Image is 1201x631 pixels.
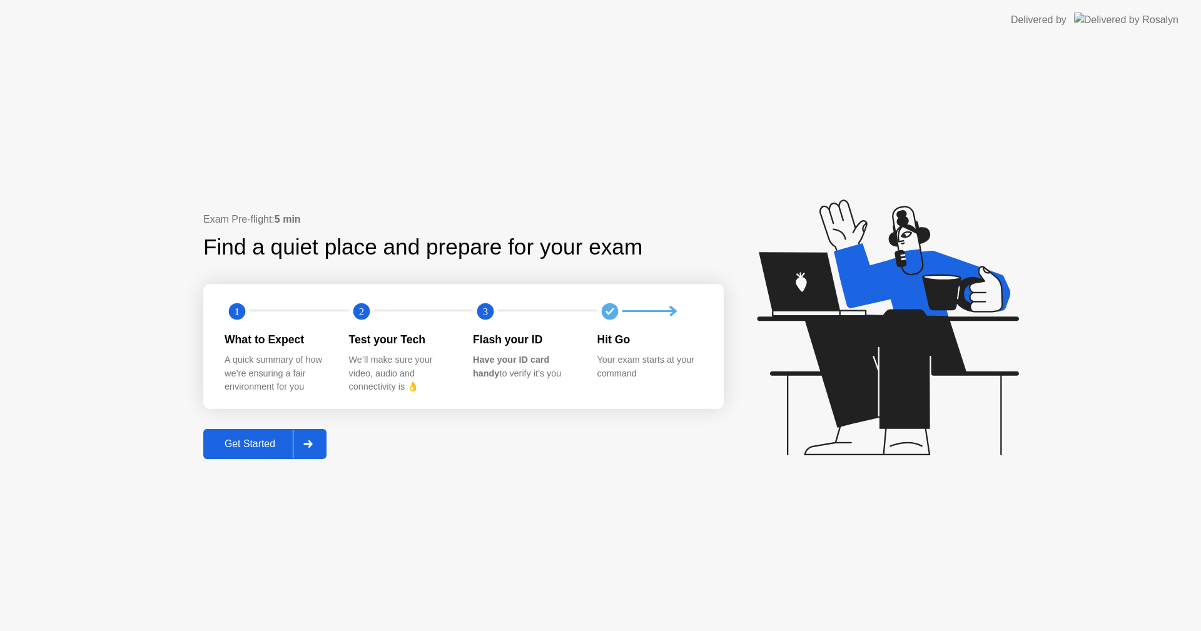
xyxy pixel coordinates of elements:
div: Delivered by [1011,13,1067,28]
button: Get Started [203,429,327,459]
div: Test your Tech [349,331,454,348]
div: We’ll make sure your video, audio and connectivity is 👌 [349,353,454,394]
div: Flash your ID [473,331,577,348]
text: 3 [483,305,488,317]
text: 1 [235,305,240,317]
div: Hit Go [597,331,702,348]
div: to verify it’s you [473,353,577,380]
div: Find a quiet place and prepare for your exam [203,231,644,264]
img: Delivered by Rosalyn [1074,13,1178,27]
b: 5 min [275,214,301,225]
div: What to Expect [225,331,329,348]
div: Exam Pre-flight: [203,212,724,227]
div: A quick summary of how we’re ensuring a fair environment for you [225,353,329,394]
div: Your exam starts at your command [597,353,702,380]
text: 2 [358,305,363,317]
div: Get Started [207,438,293,450]
b: Have your ID card handy [473,355,549,378]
